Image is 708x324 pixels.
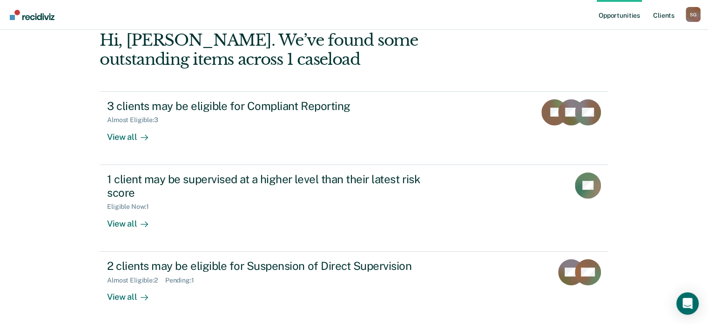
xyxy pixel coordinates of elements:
[100,91,608,165] a: 3 clients may be eligible for Compliant ReportingAlmost Eligible:3View all
[165,276,202,284] div: Pending : 1
[107,259,434,273] div: 2 clients may be eligible for Suspension of Direct Supervision
[107,284,159,302] div: View all
[107,276,165,284] div: Almost Eligible : 2
[676,292,699,315] div: Open Intercom Messenger
[107,116,166,124] div: Almost Eligible : 3
[100,31,506,69] div: Hi, [PERSON_NAME]. We’ve found some outstanding items across 1 caseload
[107,211,159,229] div: View all
[107,172,434,200] div: 1 client may be supervised at a higher level than their latest risk score
[10,10,54,20] img: Recidiviz
[107,203,156,211] div: Eligible Now : 1
[100,165,608,252] a: 1 client may be supervised at a higher level than their latest risk scoreEligible Now:1View all
[107,99,434,113] div: 3 clients may be eligible for Compliant Reporting
[686,7,701,22] button: Profile dropdown button
[686,7,701,22] div: S G
[107,124,159,142] div: View all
